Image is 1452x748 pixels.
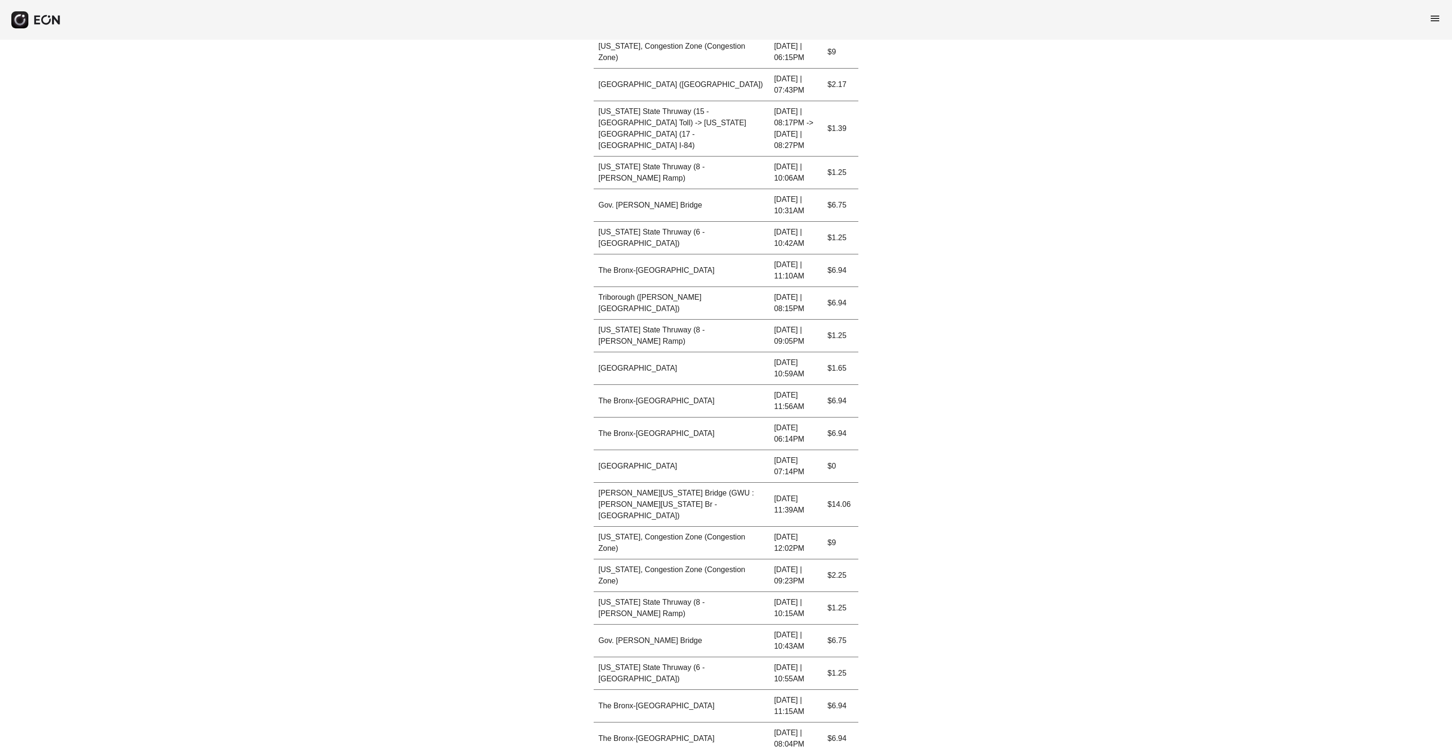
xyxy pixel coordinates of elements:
[823,592,858,625] td: $1.25
[823,36,858,69] td: $9
[594,625,769,657] td: Gov. [PERSON_NAME] Bridge
[594,189,769,222] td: Gov. [PERSON_NAME] Bridge
[769,287,823,320] td: [DATE] | 08:15PM
[594,157,769,189] td: [US_STATE] State Thruway (8 - [PERSON_NAME] Ramp)
[823,320,858,352] td: $1.25
[823,450,858,483] td: $0
[594,101,769,157] td: [US_STATE] State Thruway (15 - [GEOGRAPHIC_DATA] Toll) -> [US_STATE][GEOGRAPHIC_DATA] (17 - [GEOG...
[769,254,823,287] td: [DATE] | 11:10AM
[769,157,823,189] td: [DATE] | 10:06AM
[594,254,769,287] td: The Bronx-[GEOGRAPHIC_DATA]
[769,625,823,657] td: [DATE] | 10:43AM
[594,287,769,320] td: Triborough ([PERSON_NAME][GEOGRAPHIC_DATA])
[823,385,858,417] td: $6.94
[594,450,769,483] td: [GEOGRAPHIC_DATA]
[769,189,823,222] td: [DATE] | 10:31AM
[769,559,823,592] td: [DATE] | 09:23PM
[594,320,769,352] td: [US_STATE] State Thruway (8 - [PERSON_NAME] Ramp)
[823,287,858,320] td: $6.94
[769,222,823,254] td: [DATE] | 10:42AM
[769,527,823,559] td: [DATE] 12:02PM
[769,417,823,450] td: [DATE] 06:14PM
[594,527,769,559] td: [US_STATE], Congestion Zone (Congestion Zone)
[823,559,858,592] td: $2.25
[769,450,823,483] td: [DATE] 07:14PM
[823,527,858,559] td: $9
[823,254,858,287] td: $6.94
[594,559,769,592] td: [US_STATE], Congestion Zone (Congestion Zone)
[769,352,823,385] td: [DATE] 10:59AM
[823,189,858,222] td: $6.75
[594,592,769,625] td: [US_STATE] State Thruway (8 - [PERSON_NAME] Ramp)
[823,352,858,385] td: $1.65
[594,690,769,722] td: The Bronx-[GEOGRAPHIC_DATA]
[823,483,858,527] td: $14.06
[594,385,769,417] td: The Bronx-[GEOGRAPHIC_DATA]
[769,657,823,690] td: [DATE] | 10:55AM
[594,352,769,385] td: [GEOGRAPHIC_DATA]
[823,657,858,690] td: $1.25
[1429,13,1441,24] span: menu
[769,101,823,157] td: [DATE] | 08:17PM -> [DATE] | 08:27PM
[823,625,858,657] td: $6.75
[594,483,769,527] td: [PERSON_NAME][US_STATE] Bridge (GWU : [PERSON_NAME][US_STATE] Br - [GEOGRAPHIC_DATA])
[594,657,769,690] td: [US_STATE] State Thruway (6 - [GEOGRAPHIC_DATA])
[594,417,769,450] td: The Bronx-[GEOGRAPHIC_DATA]
[769,592,823,625] td: [DATE] | 10:15AM
[769,69,823,101] td: [DATE] | 07:43PM
[594,36,769,69] td: [US_STATE], Congestion Zone (Congestion Zone)
[823,222,858,254] td: $1.25
[823,157,858,189] td: $1.25
[769,385,823,417] td: [DATE] 11:56AM
[823,101,858,157] td: $1.39
[823,690,858,722] td: $6.94
[594,222,769,254] td: [US_STATE] State Thruway (6 - [GEOGRAPHIC_DATA])
[769,320,823,352] td: [DATE] | 09:05PM
[823,417,858,450] td: $6.94
[594,69,769,101] td: [GEOGRAPHIC_DATA] ([GEOGRAPHIC_DATA])
[769,690,823,722] td: [DATE] | 11:15AM
[823,69,858,101] td: $2.17
[769,483,823,527] td: [DATE] 11:39AM
[769,36,823,69] td: [DATE] | 06:15PM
